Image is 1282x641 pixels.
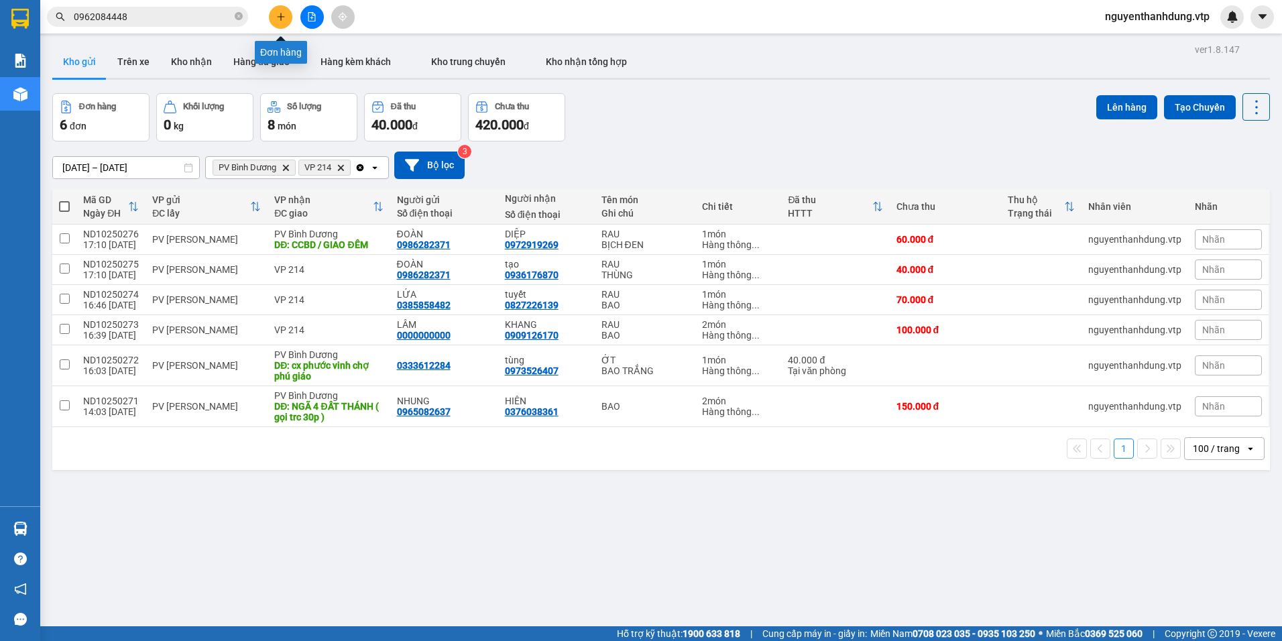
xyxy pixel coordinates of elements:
[683,628,740,639] strong: 1900 633 818
[35,21,109,72] strong: CÔNG TY TNHH [GEOGRAPHIC_DATA] 214 QL13 - P.26 - Q.BÌNH THẠNH - TP HCM 1900888606
[1114,439,1134,459] button: 1
[788,355,882,365] div: 40.000 đ
[1202,360,1225,371] span: Nhãn
[546,56,627,67] span: Kho nhận tổng hợp
[164,117,171,133] span: 0
[1257,11,1269,23] span: caret-down
[702,201,774,212] div: Chi tiết
[397,270,451,280] div: 0986282371
[397,229,491,239] div: ĐOÀN
[752,365,760,376] span: ...
[14,583,27,595] span: notification
[702,319,774,330] div: 2 món
[307,12,316,21] span: file-add
[174,121,184,131] span: kg
[524,121,529,131] span: đ
[702,355,774,365] div: 1 món
[913,628,1035,639] strong: 0708 023 035 - 0935 103 250
[274,229,383,239] div: PV Bình Dương
[134,50,189,60] span: ND10250276
[11,9,29,29] img: logo-vxr
[505,259,588,270] div: tạo
[702,300,774,310] div: Hàng thông thường
[702,406,774,417] div: Hàng thông thường
[278,121,296,131] span: món
[83,355,139,365] div: ND10250272
[702,330,774,341] div: Hàng thông thường
[160,46,223,78] button: Kho nhận
[397,300,451,310] div: 0385858482
[397,194,491,205] div: Người gửi
[505,239,559,250] div: 0972919269
[274,325,383,335] div: VP 214
[152,360,261,371] div: PV [PERSON_NAME]
[505,330,559,341] div: 0909126170
[896,234,994,245] div: 60.000 đ
[13,93,27,113] span: Nơi gửi:
[781,189,889,225] th: Toggle SortBy
[702,239,774,250] div: Hàng thông thường
[1226,11,1238,23] img: icon-new-feature
[46,80,156,91] strong: BIÊN NHẬN GỬI HÀNG HOÁ
[1001,189,1082,225] th: Toggle SortBy
[397,259,491,270] div: ĐOÀN
[276,12,286,21] span: plus
[1202,264,1225,275] span: Nhãn
[1245,443,1256,454] svg: open
[13,87,27,101] img: warehouse-icon
[750,626,752,641] span: |
[76,189,145,225] th: Toggle SortBy
[274,239,383,250] div: DĐ: CCBD / GIAO ĐÊM
[13,30,31,64] img: logo
[702,365,774,376] div: Hàng thông thường
[1088,401,1181,412] div: nguyenthanhdung.vtp
[14,613,27,626] span: message
[70,121,86,131] span: đơn
[1088,234,1181,245] div: nguyenthanhdung.vtp
[412,121,418,131] span: đ
[1088,325,1181,335] div: nguyenthanhdung.vtp
[505,270,559,280] div: 0936176870
[53,157,199,178] input: Select a date range.
[788,194,872,205] div: Đã thu
[183,102,224,111] div: Khối lượng
[397,360,451,371] div: 0333612284
[152,294,261,305] div: PV [PERSON_NAME]
[274,294,383,305] div: VP 214
[52,93,150,141] button: Đơn hàng6đơn
[320,56,391,67] span: Hàng kèm khách
[145,189,268,225] th: Toggle SortBy
[219,162,276,173] span: PV Bình Dương
[475,117,524,133] span: 420.000
[601,289,689,300] div: RAU
[397,319,491,330] div: LÂM
[762,626,867,641] span: Cung cấp máy in - giấy in:
[74,9,232,24] input: Tìm tên, số ĐT hoặc mã đơn
[1088,360,1181,371] div: nguyenthanhdung.vtp
[397,208,491,219] div: Số điện thoại
[601,194,689,205] div: Tên món
[152,194,250,205] div: VP gửi
[14,552,27,565] span: question-circle
[274,390,383,401] div: PV Bình Dương
[702,289,774,300] div: 1 món
[304,162,331,173] span: VP 214
[397,239,451,250] div: 0986282371
[1008,194,1064,205] div: Thu hộ
[1039,631,1043,636] span: ⚪️
[1153,626,1155,641] span: |
[260,93,357,141] button: Số lượng8món
[1008,208,1064,219] div: Trạng thái
[752,406,760,417] span: ...
[505,355,588,365] div: tùng
[788,208,872,219] div: HTTT
[371,117,412,133] span: 40.000
[468,93,565,141] button: Chưa thu420.000đ
[152,208,250,219] div: ĐC lấy
[13,522,27,536] img: warehouse-icon
[752,300,760,310] span: ...
[103,93,124,113] span: Nơi nhận:
[274,264,383,275] div: VP 214
[300,5,324,29] button: file-add
[601,239,689,250] div: BỊCH ĐEN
